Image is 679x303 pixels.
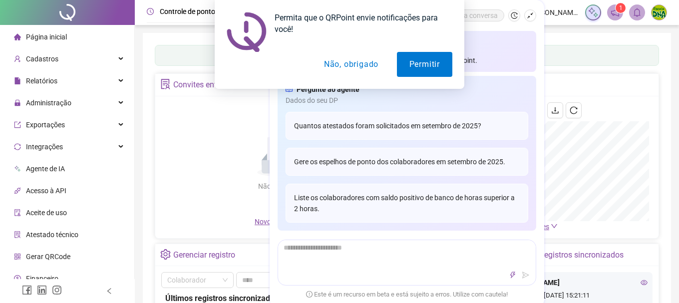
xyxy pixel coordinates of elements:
[14,121,21,128] span: export
[286,95,528,106] span: Dados do seu DP
[227,12,267,52] img: notification icon
[26,99,71,107] span: Administração
[37,285,47,295] span: linkedin
[26,231,78,239] span: Atestado técnico
[306,291,313,298] span: exclamation-circle
[14,143,21,150] span: sync
[551,223,558,230] span: down
[26,275,58,283] span: Financeiro
[507,269,519,281] button: thunderbolt
[509,272,516,279] span: thunderbolt
[513,247,624,264] div: Últimos registros sincronizados
[397,52,452,77] button: Permitir
[14,99,21,106] span: lock
[22,285,32,295] span: facebook
[26,187,66,195] span: Acesso à API
[26,209,67,217] span: Aceite de uso
[312,52,391,77] button: Não, obrigado
[14,187,21,194] span: api
[26,143,63,151] span: Integrações
[286,112,528,140] div: Quantos atestados foram solicitados em setembro de 2025?
[26,121,65,129] span: Exportações
[641,279,648,286] span: eye
[26,253,70,261] span: Gerar QRCode
[14,209,21,216] span: audit
[160,249,171,260] span: setting
[267,12,452,35] div: Permita que o QRPoint envie notificações para você!
[255,218,305,226] span: Novo convite
[297,84,359,95] span: Pergunte ao agente
[506,277,648,288] div: [PERSON_NAME]
[306,290,508,300] span: Este é um recurso em beta e está sujeito a erros. Utilize com cautela!
[14,231,21,238] span: solution
[14,253,21,260] span: qrcode
[234,181,326,192] div: Não há dados
[286,184,528,223] div: Liste os colaboradores com saldo positivo de banco de horas superior a 2 horas.
[645,269,669,293] iframe: Intercom live chat
[26,165,65,173] span: Agente de IA
[506,291,648,302] div: [DATE] 15:21:11
[520,269,532,281] button: send
[52,285,62,295] span: instagram
[173,247,235,264] div: Gerenciar registro
[286,148,528,176] div: Gere os espelhos de ponto dos colaboradores em setembro de 2025.
[14,275,21,282] span: dollar
[286,84,293,95] span: read
[106,288,113,295] span: left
